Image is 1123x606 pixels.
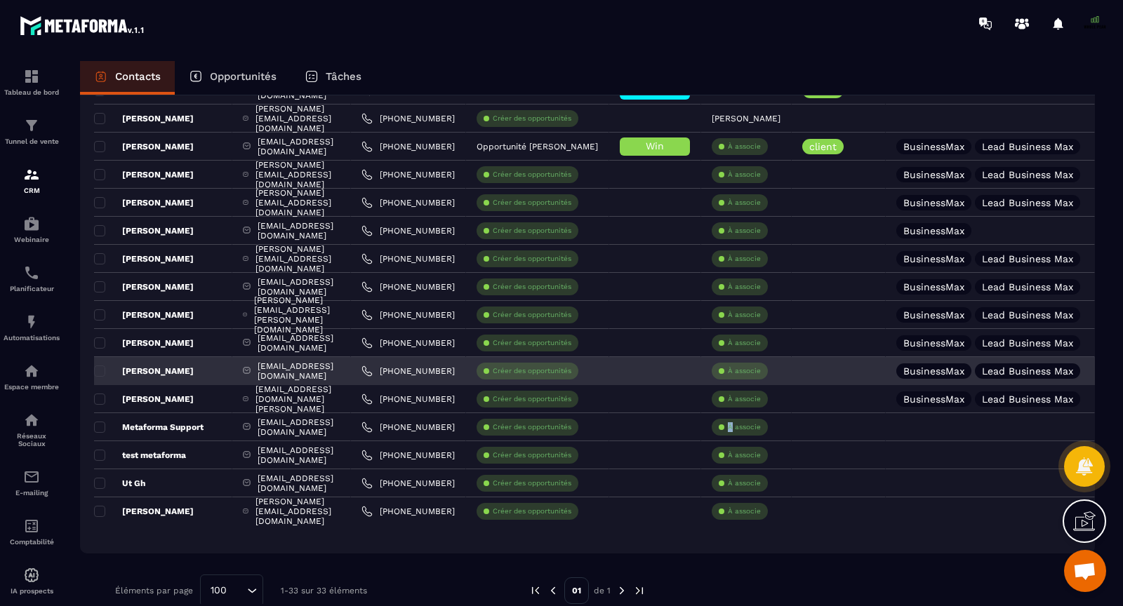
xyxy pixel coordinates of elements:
p: Tunnel de vente [4,137,60,145]
p: [PERSON_NAME] [94,309,194,321]
p: Créer des opportunités [493,198,571,208]
a: Contacts [80,61,175,95]
p: Créer des opportunités [493,282,571,292]
p: BusinessMax [903,142,964,151]
p: BusinessMax [903,394,964,404]
img: automations [23,567,40,584]
p: BusinessMax [903,254,964,264]
p: [PERSON_NAME] [94,506,194,517]
p: [PERSON_NAME] [94,113,194,124]
p: À associe [728,310,761,320]
a: Ouvrir le chat [1064,550,1106,592]
p: client [809,142,837,151]
p: À associe [728,282,761,292]
p: BusinessMax [903,282,964,292]
p: À associe [728,478,761,488]
p: BusinessMax [903,310,964,320]
a: [PHONE_NUMBER] [361,169,455,180]
img: formation [23,68,40,85]
p: À associe [728,254,761,264]
input: Search for option [232,583,244,598]
p: Créer des opportunités [493,170,571,180]
p: [PERSON_NAME] [94,253,194,264]
a: [PHONE_NUMBER] [361,422,455,433]
p: Lead Business Max [982,198,1073,208]
p: Webinaire [4,236,60,243]
p: Automatisations [4,334,60,342]
img: social-network [23,412,40,429]
p: Tableau de bord [4,88,60,96]
p: client [809,86,837,95]
p: BusinessMax [903,198,964,208]
p: Réseaux Sociaux [4,432,60,447]
p: test metaforma [94,450,186,461]
p: Créer des opportunités [493,338,571,348]
a: Opportunités [175,61,291,95]
a: [PHONE_NUMBER] [361,197,455,208]
p: À associe [728,226,761,236]
p: 01 [564,577,589,604]
img: email [23,469,40,485]
p: Lead Business Max [982,282,1073,292]
img: logo [20,13,146,38]
img: next [616,584,628,597]
p: [PERSON_NAME] [94,281,194,292]
img: formation [23,166,40,183]
a: [PHONE_NUMBER] [361,478,455,489]
p: Lead Business Max [982,366,1073,376]
img: prev [529,584,542,597]
p: Créer des opportunités [493,422,571,432]
a: automationsautomationsWebinaire [4,205,60,254]
a: [PHONE_NUMBER] [361,393,455,405]
span: R3 Onboarding [627,84,698,95]
img: next [633,584,646,597]
a: [PHONE_NUMBER] [361,113,455,124]
a: [PHONE_NUMBER] [361,253,455,264]
p: [PERSON_NAME] [94,141,194,152]
a: [PHONE_NUMBER] [361,309,455,321]
a: [PHONE_NUMBER] [361,141,455,152]
p: Opportunités [210,70,277,83]
p: IA prospects [4,587,60,595]
p: Metaforma Support [94,422,204,433]
a: social-networksocial-networkRéseaux Sociaux [4,401,60,458]
img: automations [23,363,40,379]
img: automations [23,314,40,330]
p: À associe [728,366,761,376]
p: À associe [728,394,761,404]
span: Win [646,140,664,151]
p: BusinessMax [903,338,964,348]
a: [PHONE_NUMBER] [361,225,455,236]
p: E-mailing [4,489,60,497]
p: CRM [4,187,60,194]
p: Lead Business Max [982,394,1073,404]
p: BusinessMax [903,366,964,376]
img: prev [547,584,559,597]
p: [PERSON_NAME] [712,114,780,123]
a: Tâches [291,61,376,95]
p: Tâches [326,70,361,83]
a: automationsautomationsEspace membre [4,352,60,401]
img: accountant [23,518,40,534]
img: formation [23,117,40,134]
p: À associe [728,338,761,348]
p: Lead Business Max [982,142,1073,151]
p: [PERSON_NAME] [94,197,194,208]
p: Éléments par page [115,586,193,595]
p: Lead Business Max [982,170,1073,180]
p: À associe [728,422,761,432]
a: [PHONE_NUMBER] [361,337,455,349]
a: formationformationTunnel de vente [4,107,60,156]
p: [PERSON_NAME] [94,169,194,180]
p: 1-33 sur 33 éléments [281,586,367,595]
p: Ut Gh [94,478,145,489]
a: [PHONE_NUMBER] [361,450,455,461]
p: Créer des opportunités [493,366,571,376]
p: Opportunité [PERSON_NAME] [477,142,598,151]
a: [PHONE_NUMBER] [361,365,455,377]
p: BusinessMax [903,226,964,236]
p: À associe [728,142,761,151]
p: Lead Business Max [982,310,1073,320]
p: Lead Business Max [982,254,1073,264]
p: Contacts [115,70,161,83]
